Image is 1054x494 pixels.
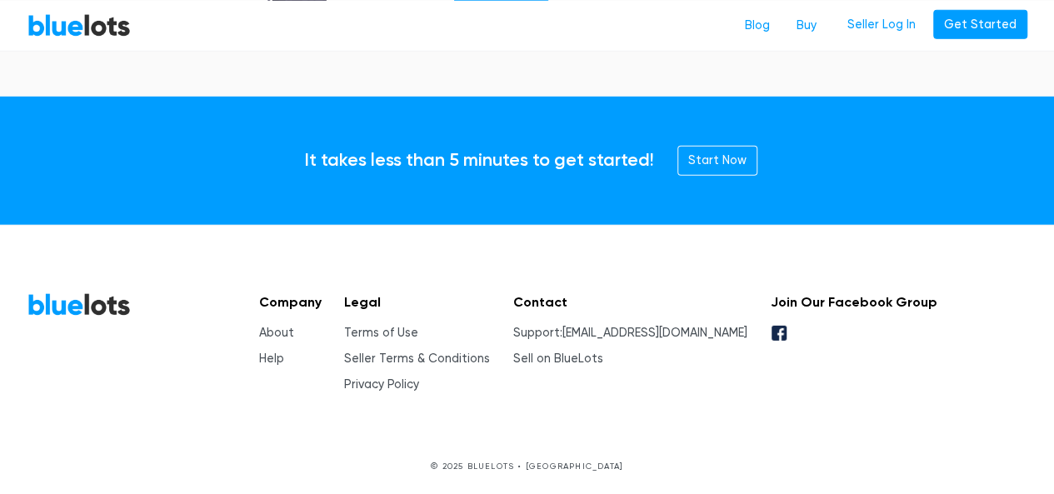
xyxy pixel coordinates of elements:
a: Start Now [677,146,757,176]
h5: Join Our Facebook Group [770,294,937,310]
h5: Company [259,294,322,310]
a: BlueLots [27,12,131,37]
a: Help [259,352,284,366]
a: Get Started [933,9,1027,39]
a: Terms of Use [344,326,418,340]
a: Privacy Policy [344,377,419,392]
a: Buy [783,9,830,41]
h5: Contact [513,294,747,310]
li: Support: [513,324,747,342]
h5: Legal [344,294,490,310]
a: Sell on BlueLots [513,352,603,366]
p: © 2025 BLUELOTS • [GEOGRAPHIC_DATA] [27,460,1027,472]
a: Seller Log In [837,9,927,39]
a: Blog [732,9,783,41]
h4: It takes less than 5 minutes to get started! [304,150,654,172]
a: Seller Terms & Conditions [344,352,490,366]
a: BlueLots [27,292,131,317]
a: [EMAIL_ADDRESS][DOMAIN_NAME] [562,326,747,340]
a: About [259,326,294,340]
